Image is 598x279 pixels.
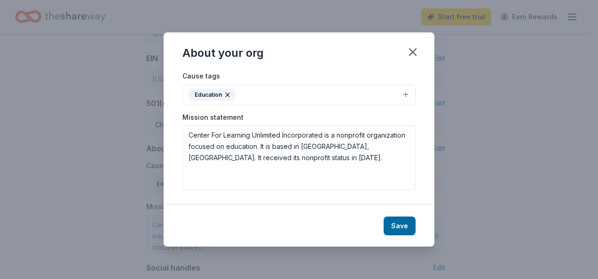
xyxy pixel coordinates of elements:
[189,89,236,101] div: Education
[182,125,416,190] textarea: Center For Learning Unlimited Incorporated is a nonprofit organization focused on education. It i...
[182,85,416,105] button: Education
[182,71,220,81] label: Cause tags
[182,113,244,122] label: Mission statement
[384,217,416,235] button: Save
[182,46,264,61] div: About your org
